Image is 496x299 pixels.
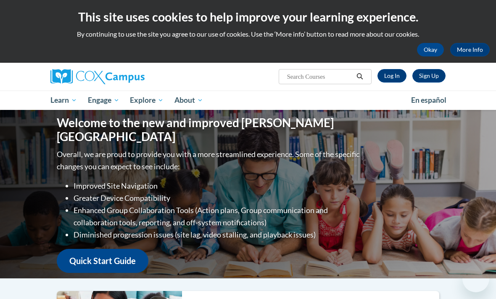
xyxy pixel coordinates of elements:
li: Enhanced Group Collaboration Tools (Action plans, Group communication and collaboration tools, re... [74,204,361,229]
a: Explore [124,91,169,110]
span: About [174,95,203,105]
input: Search Courses [286,72,354,82]
a: En español [406,91,452,109]
div: Main menu [44,91,452,110]
span: En español [411,96,446,104]
iframe: Button to launch messaging window [462,265,489,292]
li: Diminished progression issues (site lag, video stalling, and playback issues) [74,229,361,241]
a: Cox Campus [50,69,174,84]
span: Learn [50,95,77,105]
a: Engage [82,91,125,110]
a: Learn [45,91,82,110]
a: Quick Start Guide [57,249,148,273]
span: Engage [88,95,119,105]
p: Overall, we are proud to provide you with a more streamlined experience. Some of the specific cha... [57,148,361,173]
img: Cox Campus [50,69,145,84]
a: Log In [377,69,406,83]
a: More Info [450,43,490,56]
p: By continuing to use the site you agree to our use of cookies. Use the ‘More info’ button to read... [6,29,490,39]
a: Register [412,69,446,83]
li: Greater Device Compatibility [74,192,361,204]
h1: Welcome to the new and improved [PERSON_NAME][GEOGRAPHIC_DATA] [57,116,361,144]
button: Okay [417,43,444,56]
span: Explore [130,95,164,105]
button: Search [354,72,366,82]
a: About [169,91,208,110]
h2: This site uses cookies to help improve your learning experience. [6,8,490,25]
li: Improved Site Navigation [74,180,361,192]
